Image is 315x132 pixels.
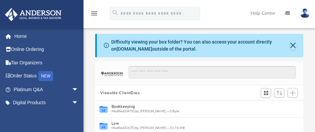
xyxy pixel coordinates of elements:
div: Difficulty viewing your box folder? You can also access your account directly on outside of the p... [111,39,290,53]
button: Close [290,41,296,50]
button: Bookkeeping [111,105,278,109]
span: Modified [DATE] by [PERSON_NAME] [111,110,166,113]
a: Order StatusNEW [5,69,89,83]
img: Anderson Advisors Platinum Portal [3,8,63,21]
a: [DOMAIN_NAME] [117,46,152,52]
span: 33.76 MB [166,126,185,130]
i: search [112,9,119,16]
span: arrow_drop_down [72,83,85,96]
span: arrow_drop_down [72,109,85,123]
button: Add [288,88,298,97]
a: Tax Organizers [5,56,89,69]
button: Viewable-ClientDocs [100,90,140,96]
div: NEW [38,71,53,81]
i: menu [90,9,98,17]
a: menu [90,13,98,17]
span: Modified [DATE] by [PERSON_NAME] [111,126,166,130]
a: Digital Productsarrow_drop_down [5,96,89,110]
span: 0 Byte [166,110,179,113]
button: Law [111,122,278,126]
button: Switch to Grid View [261,88,271,97]
a: Platinum Q&Aarrow_drop_down [5,83,89,96]
img: User Pic [300,8,310,18]
span: arrow_drop_down [72,96,85,110]
input: Search files and folders [129,66,296,79]
a: Home [5,29,89,43]
a: Online Ordering [5,43,89,56]
a: My Entitiesarrow_drop_down [5,109,89,123]
button: Sort [274,88,284,97]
